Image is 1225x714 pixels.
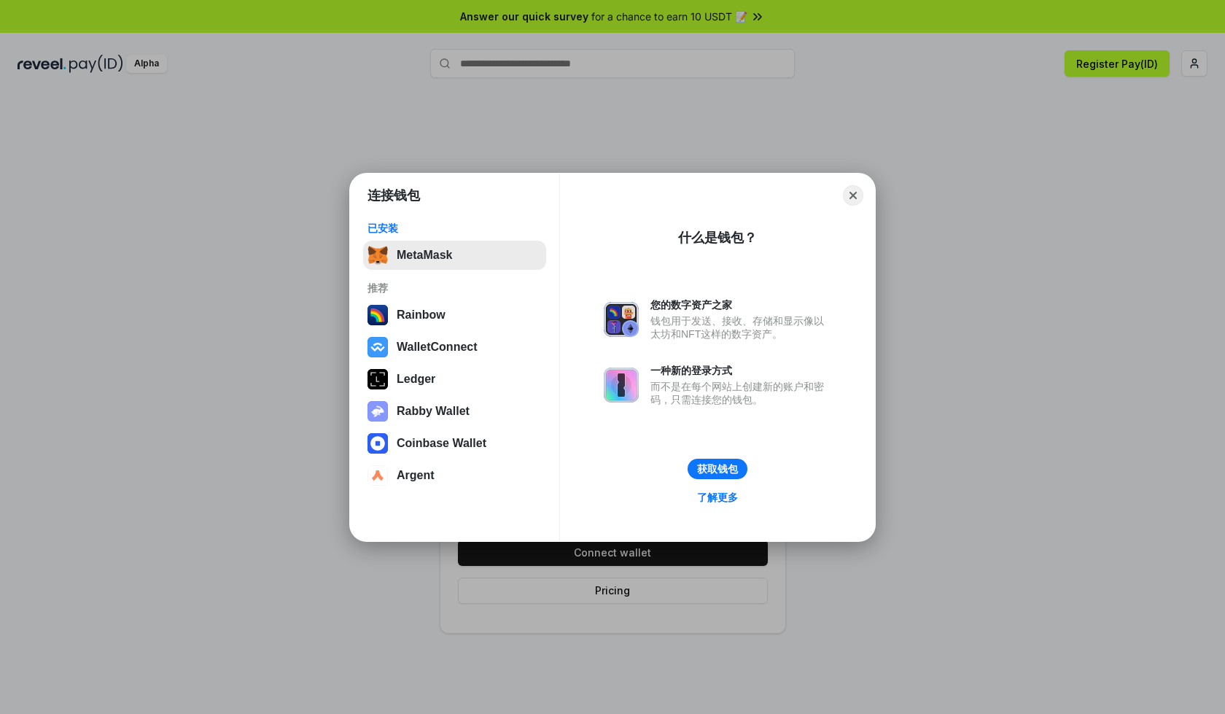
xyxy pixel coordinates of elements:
[367,465,388,486] img: svg+xml,%3Csvg%20width%3D%2228%22%20height%3D%2228%22%20viewBox%3D%220%200%2028%2028%22%20fill%3D...
[397,469,435,482] div: Argent
[650,298,831,311] div: 您的数字资产之家
[697,491,738,504] div: 了解更多
[650,314,831,341] div: 钱包用于发送、接收、存储和显示像以太坊和NFT这样的数字资产。
[367,337,388,357] img: svg+xml,%3Csvg%20width%3D%2228%22%20height%3D%2228%22%20viewBox%3D%220%200%2028%2028%22%20fill%3D...
[367,369,388,389] img: svg+xml,%3Csvg%20xmlns%3D%22http%3A%2F%2Fwww.w3.org%2F2000%2Fsvg%22%20width%3D%2228%22%20height%3...
[397,405,470,418] div: Rabby Wallet
[397,341,478,354] div: WalletConnect
[367,433,388,454] img: svg+xml,%3Csvg%20width%3D%2228%22%20height%3D%2228%22%20viewBox%3D%220%200%2028%2028%22%20fill%3D...
[363,429,546,458] button: Coinbase Wallet
[367,222,542,235] div: 已安装
[678,229,757,247] div: 什么是钱包？
[697,462,738,476] div: 获取钱包
[367,245,388,265] img: svg+xml,%3Csvg%20fill%3D%22none%22%20height%3D%2233%22%20viewBox%3D%220%200%2035%2033%22%20width%...
[363,365,546,394] button: Ledger
[367,401,388,422] img: svg+xml,%3Csvg%20xmlns%3D%22http%3A%2F%2Fwww.w3.org%2F2000%2Fsvg%22%20fill%3D%22none%22%20viewBox...
[843,185,863,206] button: Close
[367,305,388,325] img: svg+xml,%3Csvg%20width%3D%22120%22%20height%3D%22120%22%20viewBox%3D%220%200%20120%20120%22%20fil...
[363,241,546,270] button: MetaMask
[363,461,546,490] button: Argent
[363,300,546,330] button: Rainbow
[367,187,420,204] h1: 连接钱包
[397,309,446,322] div: Rainbow
[650,364,831,377] div: 一种新的登录方式
[604,368,639,403] img: svg+xml,%3Csvg%20xmlns%3D%22http%3A%2F%2Fwww.w3.org%2F2000%2Fsvg%22%20fill%3D%22none%22%20viewBox...
[367,282,542,295] div: 推荐
[688,459,747,479] button: 获取钱包
[363,397,546,426] button: Rabby Wallet
[363,333,546,362] button: WalletConnect
[688,488,747,507] a: 了解更多
[604,302,639,337] img: svg+xml,%3Csvg%20xmlns%3D%22http%3A%2F%2Fwww.w3.org%2F2000%2Fsvg%22%20fill%3D%22none%22%20viewBox...
[397,437,486,450] div: Coinbase Wallet
[397,373,435,386] div: Ledger
[397,249,452,262] div: MetaMask
[650,380,831,406] div: 而不是在每个网站上创建新的账户和密码，只需连接您的钱包。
